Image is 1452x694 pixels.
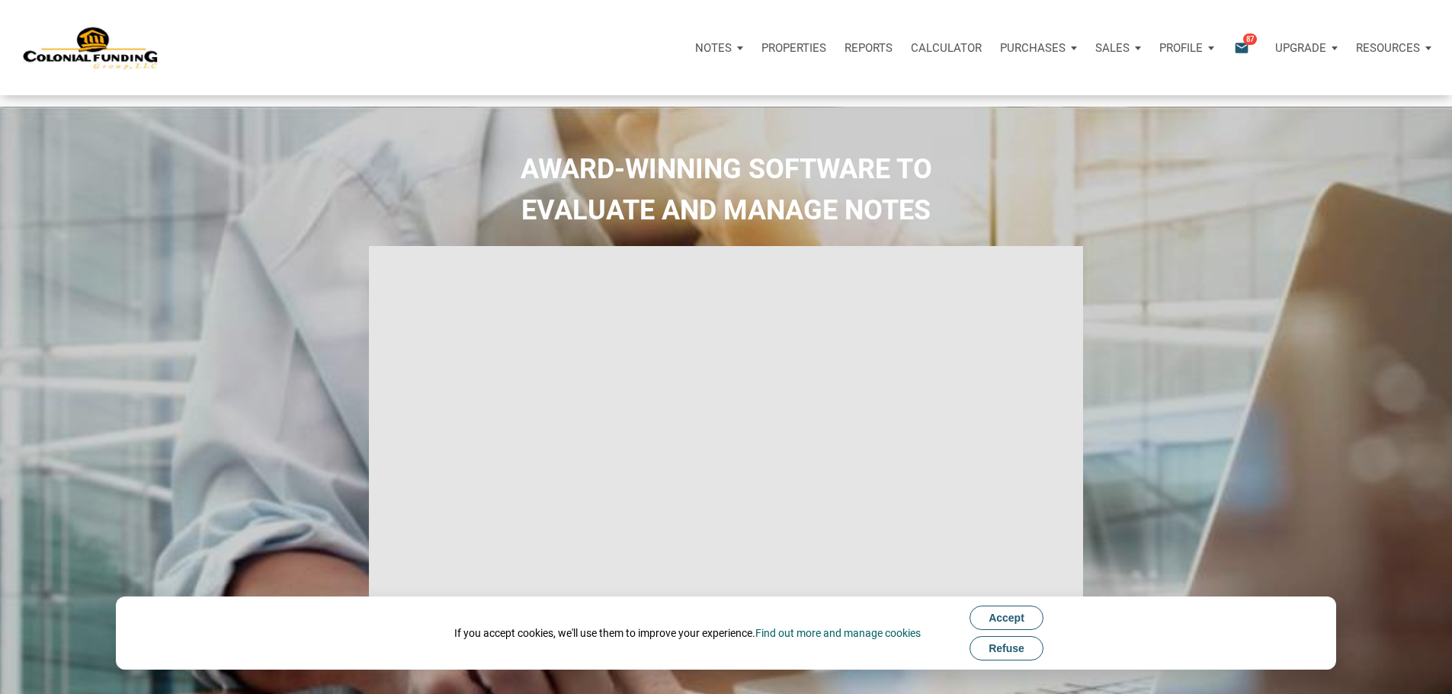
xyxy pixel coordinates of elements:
button: Resources [1347,25,1441,71]
button: Refuse [970,636,1043,660]
a: Find out more and manage cookies [755,627,921,639]
p: Reports [845,41,893,55]
p: Purchases [1000,41,1066,55]
button: Accept [970,606,1043,630]
p: Resources [1356,41,1420,55]
p: Notes [695,41,732,55]
span: Accept [989,612,1024,624]
p: Properties [761,41,826,55]
p: Upgrade [1275,41,1326,55]
span: Refuse [989,642,1024,654]
p: Profile [1159,41,1203,55]
button: Reports [835,25,902,71]
h2: AWARD-WINNING SOFTWARE TO EVALUATE AND MANAGE NOTES [11,149,1441,231]
iframe: NoteUnlimited [369,246,1084,648]
div: If you accept cookies, we'll use them to improve your experience. [454,625,921,641]
button: Purchases [991,25,1086,71]
button: Upgrade [1266,25,1347,71]
span: 87 [1243,33,1257,45]
button: Notes [686,25,752,71]
p: Calculator [911,41,982,55]
a: Calculator [902,25,991,71]
button: Sales [1086,25,1150,71]
i: email [1232,39,1251,56]
button: email87 [1223,25,1266,71]
button: Profile [1150,25,1223,71]
a: Properties [752,25,835,71]
p: Sales [1095,41,1130,55]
